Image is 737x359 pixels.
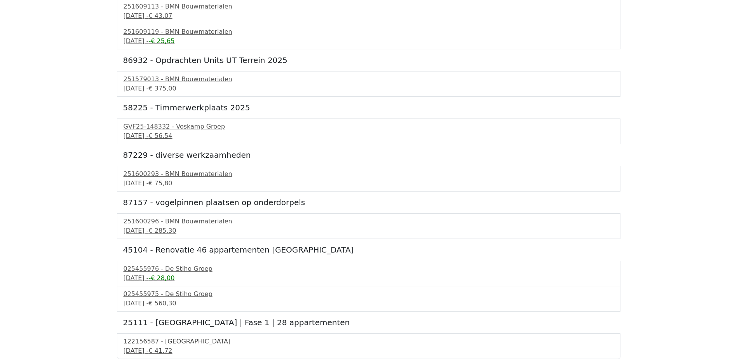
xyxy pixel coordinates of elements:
[148,347,172,354] span: € 41,72
[124,169,614,179] div: 251600293 - BMN Bouwmaterialen
[148,227,176,234] span: € 285,30
[124,179,614,188] div: [DATE] -
[124,337,614,356] a: 122156587 - [GEOGRAPHIC_DATA][DATE] -€ 41,72
[123,103,614,112] h5: 58225 - Timmerwerkplaats 2025
[148,132,172,139] span: € 56,54
[148,12,172,19] span: € 43,07
[148,300,176,307] span: € 560,30
[124,75,614,93] a: 251579013 - BMN Bouwmaterialen[DATE] -€ 375,00
[124,37,614,46] div: [DATE] -
[124,122,614,131] div: GVF25-148332 - Voskamp Groep
[148,85,176,92] span: € 375,00
[124,226,614,235] div: [DATE] -
[123,318,614,327] h5: 25111 - [GEOGRAPHIC_DATA] | Fase 1 | 28 appartementen
[124,2,614,11] div: 251609113 - BMN Bouwmaterialen
[124,264,614,274] div: 025455976 - De Stiho Groep
[124,289,614,308] a: 025455975 - De Stiho Groep[DATE] -€ 560,30
[124,122,614,141] a: GVF25-148332 - Voskamp Groep[DATE] -€ 56,54
[124,2,614,21] a: 251609113 - BMN Bouwmaterialen[DATE] -€ 43,07
[123,56,614,65] h5: 86932 - Opdrachten Units UT Terrein 2025
[124,299,614,308] div: [DATE] -
[124,75,614,84] div: 251579013 - BMN Bouwmaterialen
[123,198,614,207] h5: 87157 - vogelpinnen plaatsen op onderdorpels
[124,169,614,188] a: 251600293 - BMN Bouwmaterialen[DATE] -€ 75,80
[123,245,614,254] h5: 45104 - Renovatie 46 appartementen [GEOGRAPHIC_DATA]
[124,289,614,299] div: 025455975 - De Stiho Groep
[123,150,614,160] h5: 87229 - diverse werkzaamheden
[148,274,174,282] span: -€ 28,00
[124,346,614,356] div: [DATE] -
[124,274,614,283] div: [DATE] -
[124,217,614,226] div: 251600296 - BMN Bouwmaterialen
[124,131,614,141] div: [DATE] -
[124,264,614,283] a: 025455976 - De Stiho Groep[DATE] --€ 28,00
[124,27,614,46] a: 251609119 - BMN Bouwmaterialen[DATE] --€ 25,65
[124,11,614,21] div: [DATE] -
[124,217,614,235] a: 251600296 - BMN Bouwmaterialen[DATE] -€ 285,30
[124,84,614,93] div: [DATE] -
[148,37,174,45] span: -€ 25,65
[148,179,172,187] span: € 75,80
[124,337,614,346] div: 122156587 - [GEOGRAPHIC_DATA]
[124,27,614,37] div: 251609119 - BMN Bouwmaterialen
